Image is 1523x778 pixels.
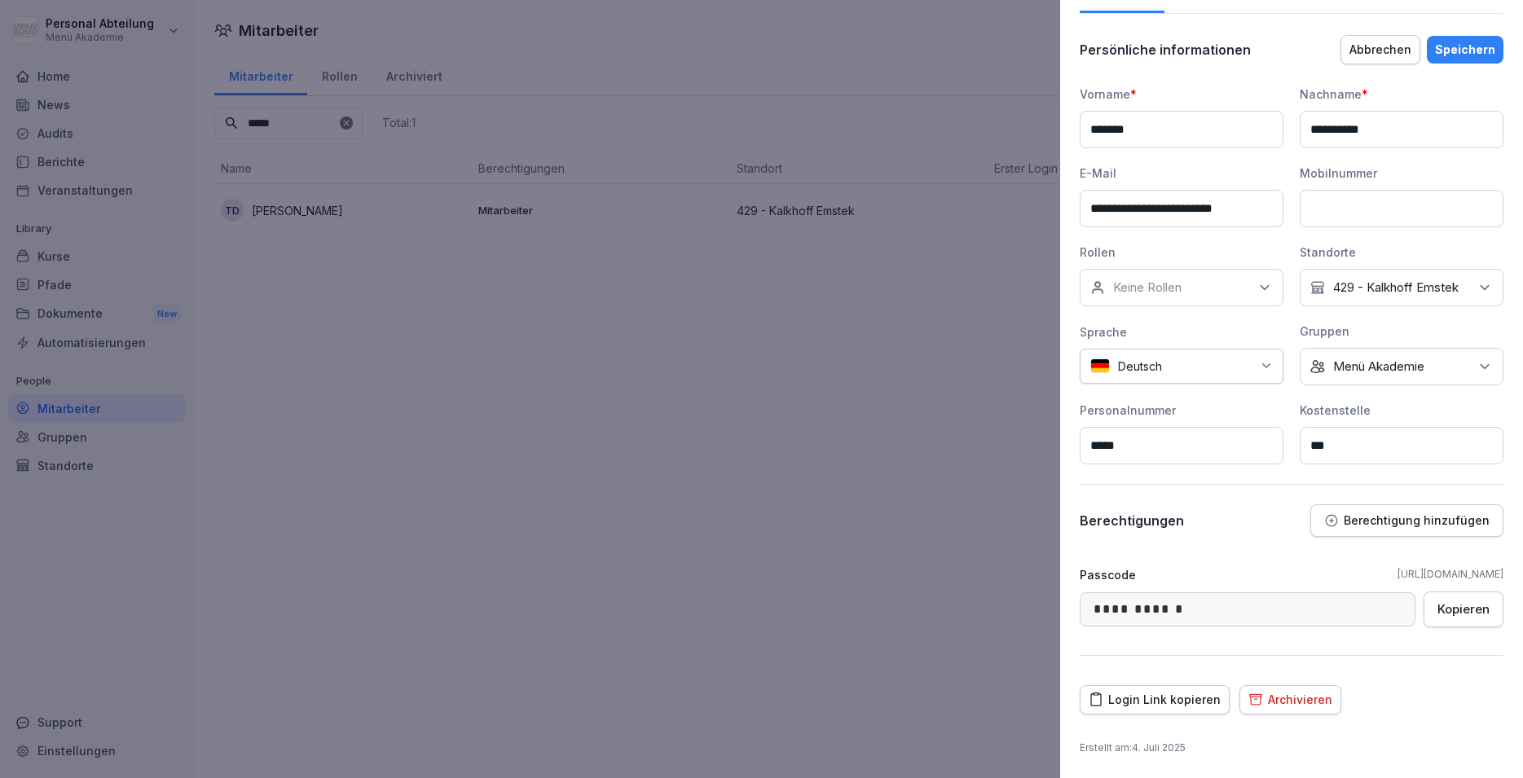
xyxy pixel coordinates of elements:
p: Berechtigungen [1080,512,1184,529]
div: Rollen [1080,244,1283,261]
button: Berechtigung hinzufügen [1310,504,1503,537]
div: Archivieren [1248,691,1332,709]
div: Kostenstelle [1300,402,1503,419]
p: Persönliche informationen [1080,42,1251,58]
p: Menü Akademie [1333,358,1424,375]
div: Gruppen [1300,323,1503,340]
div: Abbrechen [1349,41,1411,59]
div: E-Mail [1080,165,1283,182]
div: Sprache [1080,323,1283,341]
p: Berechtigung hinzufügen [1344,514,1490,527]
button: Speichern [1427,36,1503,64]
div: Personalnummer [1080,402,1283,419]
div: Login Link kopieren [1089,691,1221,709]
div: Nachname [1300,86,1503,103]
div: Standorte [1300,244,1503,261]
img: de.svg [1090,358,1110,374]
button: Archivieren [1239,685,1341,714]
div: Mobilnummer [1300,165,1503,182]
div: Speichern [1435,41,1495,59]
p: Keine Rollen [1113,279,1182,296]
button: Kopieren [1424,591,1503,627]
p: Erstellt am : 4. Juli 2025 [1080,741,1503,755]
button: Login Link kopieren [1080,685,1230,714]
button: Abbrechen [1340,35,1420,64]
div: Deutsch [1080,349,1283,384]
p: 429 - Kalkhoff Emstek [1333,279,1459,296]
a: [URL][DOMAIN_NAME] [1398,567,1503,582]
div: Vorname [1080,86,1283,103]
p: Passcode [1080,566,1136,583]
div: Kopieren [1437,600,1490,618]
